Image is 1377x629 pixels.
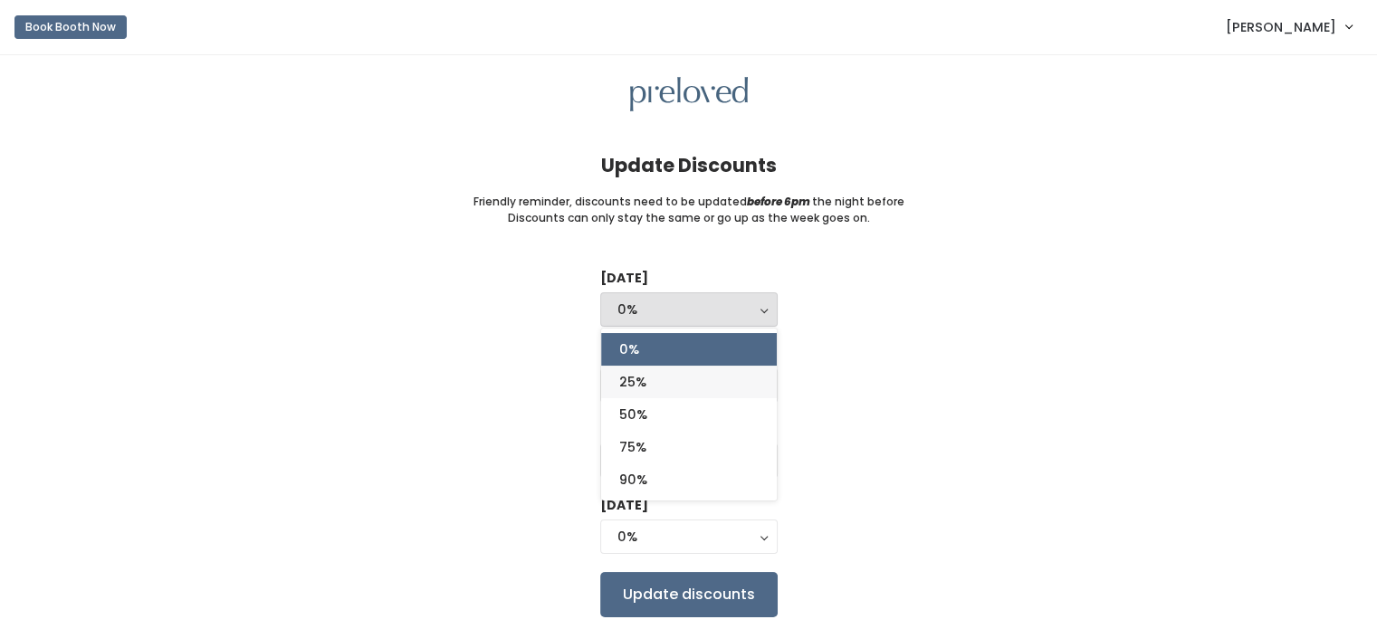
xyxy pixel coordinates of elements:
[619,405,647,424] span: 50%
[600,572,778,617] input: Update discounts
[14,15,127,39] button: Book Booth Now
[1208,7,1370,46] a: [PERSON_NAME]
[600,292,778,327] button: 0%
[508,210,870,226] small: Discounts can only stay the same or go up as the week goes on.
[630,77,748,112] img: preloved logo
[617,527,760,547] div: 0%
[1226,17,1336,37] span: [PERSON_NAME]
[473,194,904,210] small: Friendly reminder, discounts need to be updated the night before
[617,300,760,319] div: 0%
[600,519,778,554] button: 0%
[619,339,639,359] span: 0%
[600,269,648,288] label: [DATE]
[619,437,646,457] span: 75%
[619,470,647,490] span: 90%
[14,7,127,47] a: Book Booth Now
[601,155,777,176] h4: Update Discounts
[619,372,646,392] span: 25%
[747,194,810,209] i: before 6pm
[600,496,648,515] label: [DATE]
